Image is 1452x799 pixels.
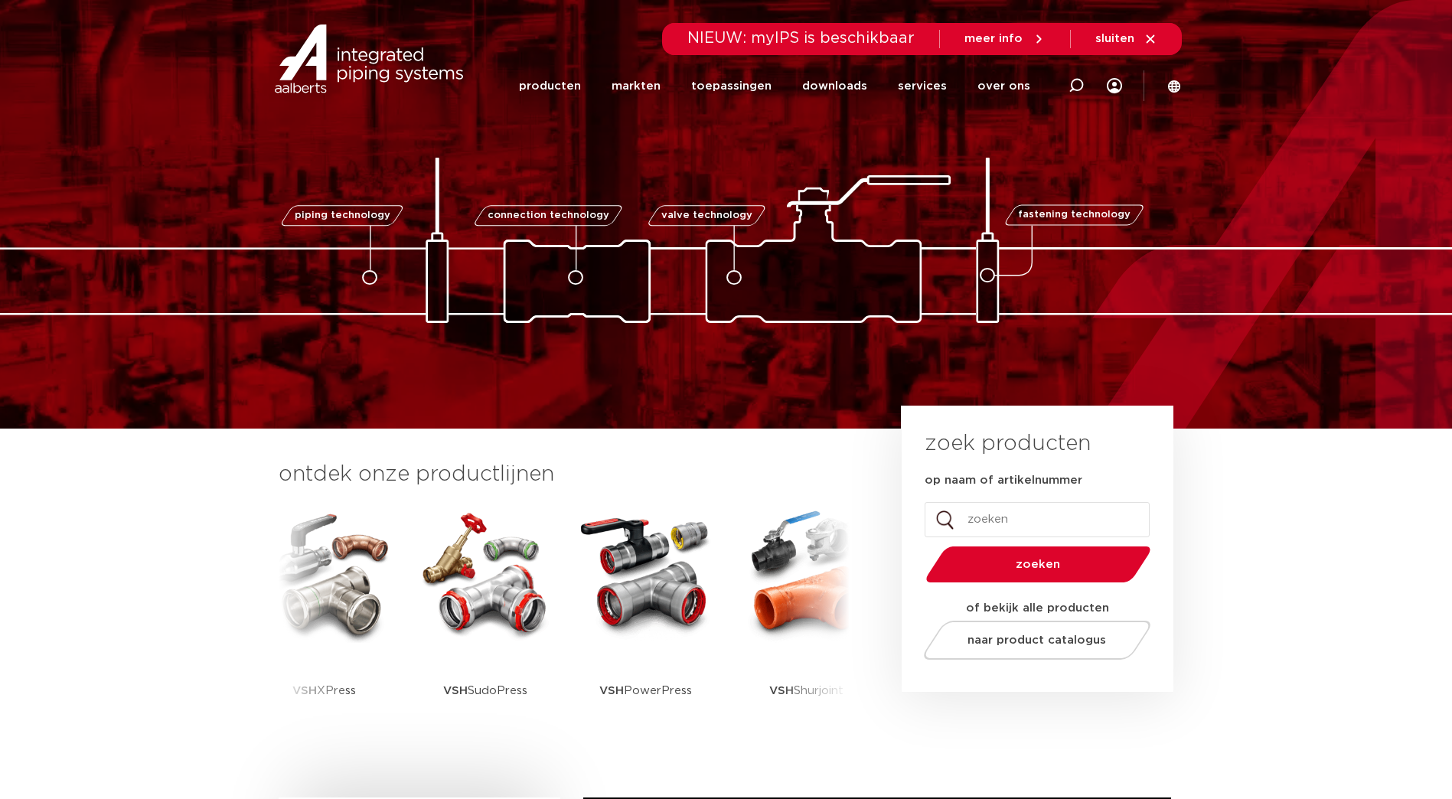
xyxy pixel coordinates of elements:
[599,685,624,696] strong: VSH
[977,57,1030,116] a: over ons
[919,545,1157,584] button: zoeken
[966,602,1109,614] strong: of bekijk alle producten
[738,505,876,739] a: VSHShurjoint
[964,32,1046,46] a: meer info
[925,502,1150,537] input: zoeken
[964,33,1023,44] span: meer info
[925,429,1091,459] h3: zoek producten
[292,643,356,739] p: XPress
[967,634,1106,646] span: naar product catalogus
[443,643,527,739] p: SudoPress
[687,31,915,46] span: NIEUW: myIPS is beschikbaar
[919,621,1154,660] a: naar product catalogus
[661,210,752,220] span: valve technology
[769,643,843,739] p: Shurjoint
[1095,33,1134,44] span: sluiten
[691,57,772,116] a: toepassingen
[292,685,317,696] strong: VSH
[256,505,393,739] a: VSHXPress
[898,57,947,116] a: services
[802,57,867,116] a: downloads
[279,459,850,490] h3: ontdek onze productlijnen
[599,643,692,739] p: PowerPress
[1018,210,1131,220] span: fastening technology
[416,505,554,739] a: VSHSudoPress
[295,210,390,220] span: piping technology
[965,559,1111,570] span: zoeken
[519,57,1030,116] nav: Menu
[1095,32,1157,46] a: sluiten
[577,505,715,739] a: VSHPowerPress
[1107,69,1122,103] div: my IPS
[443,685,468,696] strong: VSH
[925,473,1082,488] label: op naam of artikelnummer
[487,210,609,220] span: connection technology
[519,57,581,116] a: producten
[769,685,794,696] strong: VSH
[612,57,661,116] a: markten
